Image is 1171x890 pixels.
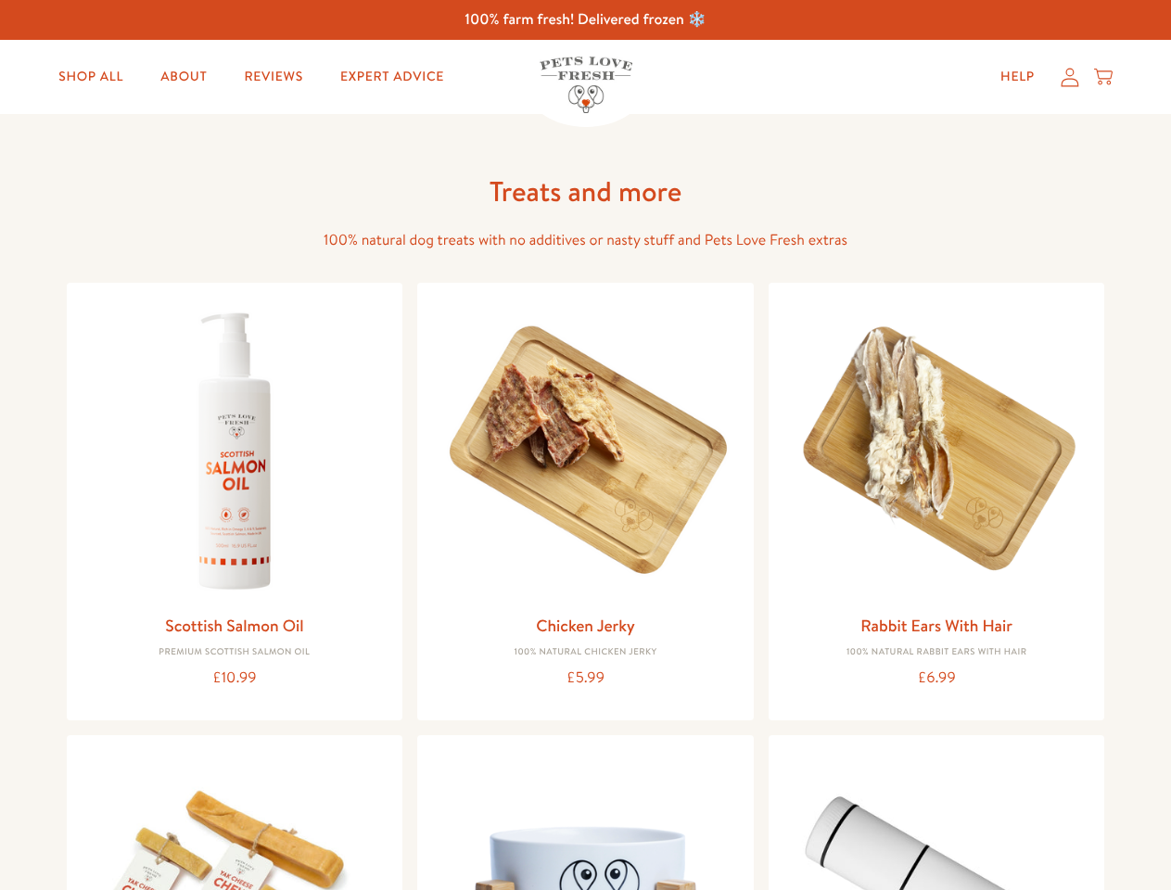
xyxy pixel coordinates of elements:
a: Help [986,58,1050,95]
a: Shop All [44,58,138,95]
a: About [146,58,222,95]
h1: Treats and more [289,173,883,210]
div: £10.99 [82,666,388,691]
div: 100% Natural Chicken Jerky [432,647,739,658]
span: 100% natural dog treats with no additives or nasty stuff and Pets Love Fresh extras [324,230,847,250]
a: Reviews [229,58,317,95]
img: Pets Love Fresh [540,57,632,113]
img: Chicken Jerky [432,298,739,604]
a: Rabbit Ears With Hair [860,614,1012,637]
a: Expert Advice [325,58,459,95]
img: Rabbit Ears With Hair [783,298,1090,604]
a: Scottish Salmon Oil [165,614,303,637]
div: Premium Scottish Salmon Oil [82,647,388,658]
div: £5.99 [432,666,739,691]
div: £6.99 [783,666,1090,691]
div: 100% Natural Rabbit Ears with hair [783,647,1090,658]
a: Chicken Jerky [536,614,635,637]
img: Scottish Salmon Oil [82,298,388,604]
